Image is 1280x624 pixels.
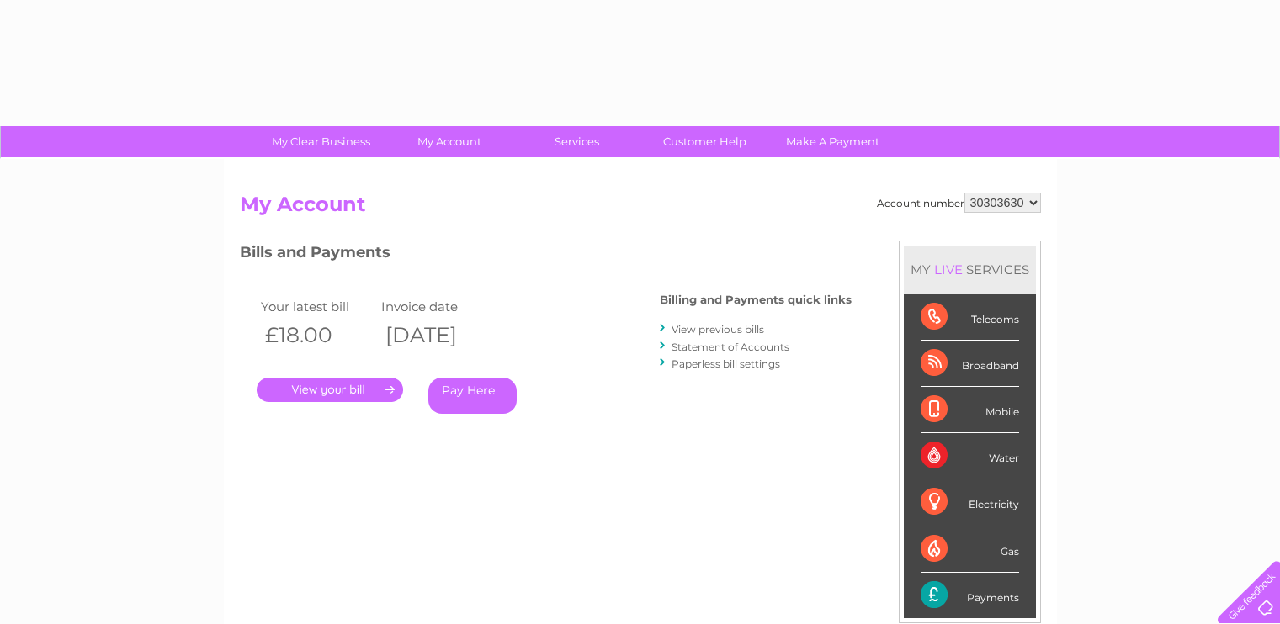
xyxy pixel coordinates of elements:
div: Mobile [921,387,1019,433]
h2: My Account [240,193,1041,225]
div: Telecoms [921,294,1019,341]
th: [DATE] [377,318,498,352]
div: Account number [877,193,1041,213]
a: Customer Help [635,126,774,157]
td: Invoice date [377,295,498,318]
td: Your latest bill [257,295,378,318]
div: LIVE [931,262,966,278]
a: Services [507,126,646,157]
div: Payments [921,573,1019,618]
a: . [257,378,403,402]
a: My Account [380,126,518,157]
a: Make A Payment [763,126,902,157]
a: View previous bills [672,323,764,336]
div: MY SERVICES [904,246,1036,293]
a: Pay Here [428,378,517,414]
h3: Bills and Payments [240,241,852,270]
a: My Clear Business [252,126,390,157]
a: Statement of Accounts [672,341,789,353]
div: Gas [921,526,1019,573]
div: Electricity [921,479,1019,526]
a: Paperless bill settings [672,357,780,370]
div: Water [921,433,1019,479]
div: Broadband [921,341,1019,387]
h4: Billing and Payments quick links [660,293,852,306]
th: £18.00 [257,318,378,352]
